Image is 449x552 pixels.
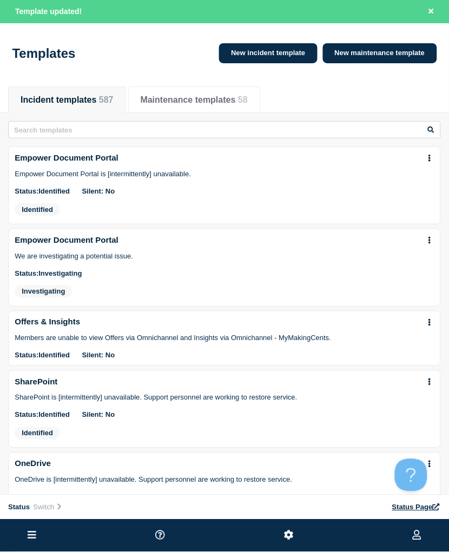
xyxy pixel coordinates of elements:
[82,187,115,195] p: Silent: No
[15,7,82,16] span: Template updated!
[8,503,30,511] span: Status
[15,235,118,245] a: Empower Document Portal
[82,351,115,360] p: Silent: No
[15,411,70,419] p: Status:
[15,285,72,298] span: Investigating
[15,187,70,195] p: Status:
[38,351,70,360] span: identified
[15,317,80,327] a: Offers & Insights
[15,427,60,440] span: Identified
[141,95,248,105] button: Maintenance templates 58
[15,493,70,501] p: Status:
[38,269,82,277] span: investigating
[21,95,114,105] button: Incident templates 587
[82,493,115,501] p: Silent: No
[15,251,434,261] p: We are investigating a potential issue.
[30,503,66,512] button: Switch
[8,121,441,138] input: Search templates
[99,95,114,104] span: 587
[15,203,60,216] span: Identified
[15,351,70,360] p: Status:
[219,43,317,63] a: New incident template
[15,459,51,469] a: OneDrive
[395,459,427,491] iframe: Help Scout Beacon - Open
[15,334,434,343] p: Members are unable to view Offers via Omnichannel and Insights via Omnichannel - MyMakingCents.
[15,269,82,277] p: Status:
[15,169,434,179] p: Empower Document Portal is [intermittently] unavailable.
[38,411,70,419] span: identified
[323,43,437,63] a: New maintenance template
[12,46,76,61] h1: Templates
[425,5,438,18] button: Close banner
[15,393,434,403] p: SharePoint is [intermittently] unavailable. Support personnel are working to restore service.
[82,411,115,419] p: Silent: No
[15,377,57,387] a: SharePoint
[392,503,441,511] a: Status Page
[238,95,248,104] span: 58
[15,153,118,163] a: Empower Document Portal
[38,493,70,501] span: identified
[15,475,434,485] p: OneDrive is [intermittently] unavailable. Support personnel are working to restore service.
[38,187,70,195] span: identified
